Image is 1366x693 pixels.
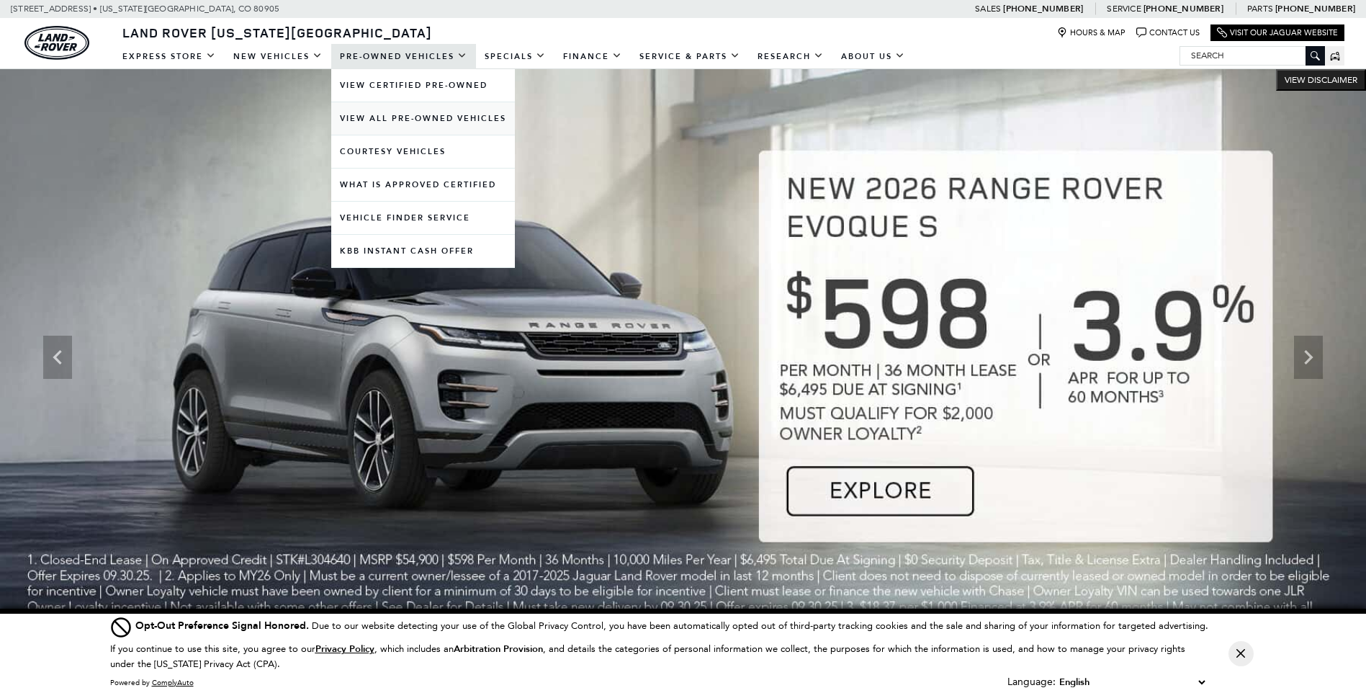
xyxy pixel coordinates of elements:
[331,235,515,267] a: KBB Instant Cash Offer
[331,44,476,69] a: Pre-Owned Vehicles
[331,169,515,201] a: What Is Approved Certified
[152,678,194,687] a: ComplyAuto
[1003,3,1083,14] a: [PHONE_NUMBER]
[1180,47,1324,64] input: Search
[43,336,72,379] div: Previous
[1107,4,1141,14] span: Service
[24,26,89,60] img: Land Rover
[454,643,543,656] strong: Arbitration Provision
[315,643,374,654] a: Privacy Policy
[476,44,554,69] a: Specials
[135,618,1208,633] div: Due to our website detecting your use of the Global Privacy Control, you have been automatically ...
[1217,27,1338,38] a: Visit Our Jaguar Website
[832,44,914,69] a: About Us
[631,44,749,69] a: Service & Parts
[1057,27,1125,38] a: Hours & Map
[114,44,225,69] a: EXPRESS STORE
[135,619,312,632] span: Opt-Out Preference Signal Honored .
[975,4,1001,14] span: Sales
[315,643,374,656] u: Privacy Policy
[114,24,441,41] a: Land Rover [US_STATE][GEOGRAPHIC_DATA]
[331,69,515,102] a: View Certified Pre-Owned
[749,44,832,69] a: Research
[110,643,1185,669] p: If you continue to use this site, you agree to our , which includes an , and details the categori...
[1228,641,1254,666] button: Close Button
[1285,74,1357,86] span: VIEW DISCLAIMER
[331,202,515,234] a: Vehicle Finder Service
[1247,4,1273,14] span: Parts
[225,44,331,69] a: New Vehicles
[1136,27,1200,38] a: Contact Us
[1056,674,1208,690] select: Language Select
[1276,69,1366,91] button: VIEW DISCLAIMER
[1143,3,1223,14] a: [PHONE_NUMBER]
[11,4,279,14] a: [STREET_ADDRESS] • [US_STATE][GEOGRAPHIC_DATA], CO 80905
[554,44,631,69] a: Finance
[331,102,515,135] a: View All Pre-Owned Vehicles
[1007,677,1056,687] div: Language:
[114,44,914,69] nav: Main Navigation
[1294,336,1323,379] div: Next
[1275,3,1355,14] a: [PHONE_NUMBER]
[122,24,432,41] span: Land Rover [US_STATE][GEOGRAPHIC_DATA]
[24,26,89,60] a: land-rover
[110,679,194,687] div: Powered by
[331,135,515,168] a: Courtesy Vehicles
